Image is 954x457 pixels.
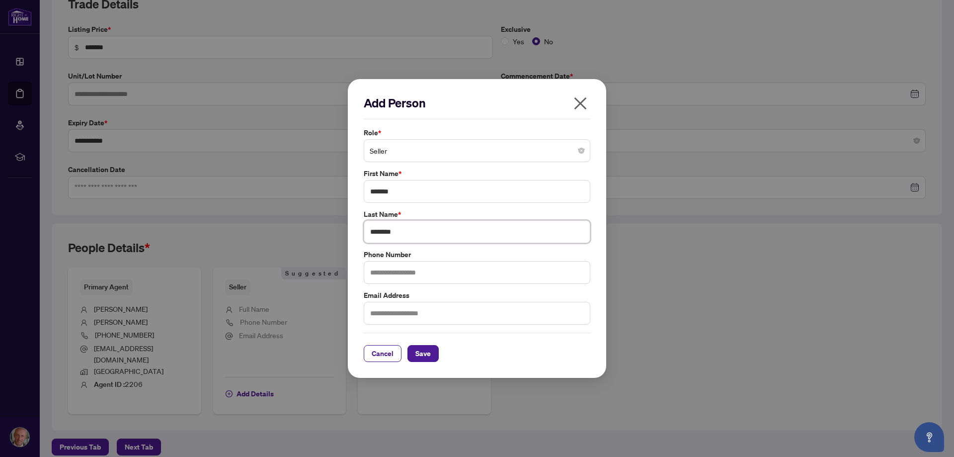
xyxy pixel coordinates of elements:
[364,168,590,179] label: First Name
[16,16,24,24] img: logo_orange.svg
[364,209,590,220] label: Last Name
[407,345,439,362] button: Save
[16,26,24,34] img: website_grey.svg
[364,95,590,111] h2: Add Person
[372,346,394,362] span: Cancel
[572,95,588,111] span: close
[578,148,584,154] span: close-circle
[99,58,107,66] img: tab_keywords_by_traffic_grey.svg
[38,59,89,65] div: Domain Overview
[415,346,431,362] span: Save
[110,59,167,65] div: Keywords by Traffic
[26,26,164,34] div: Domain: [PERSON_NAME][DOMAIN_NAME]
[370,141,584,160] span: Seller
[364,249,590,260] label: Phone Number
[27,58,35,66] img: tab_domain_overview_orange.svg
[364,127,590,138] label: Role
[364,290,590,301] label: Email Address
[28,16,49,24] div: v 4.0.25
[914,422,944,452] button: Open asap
[364,345,401,362] button: Cancel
